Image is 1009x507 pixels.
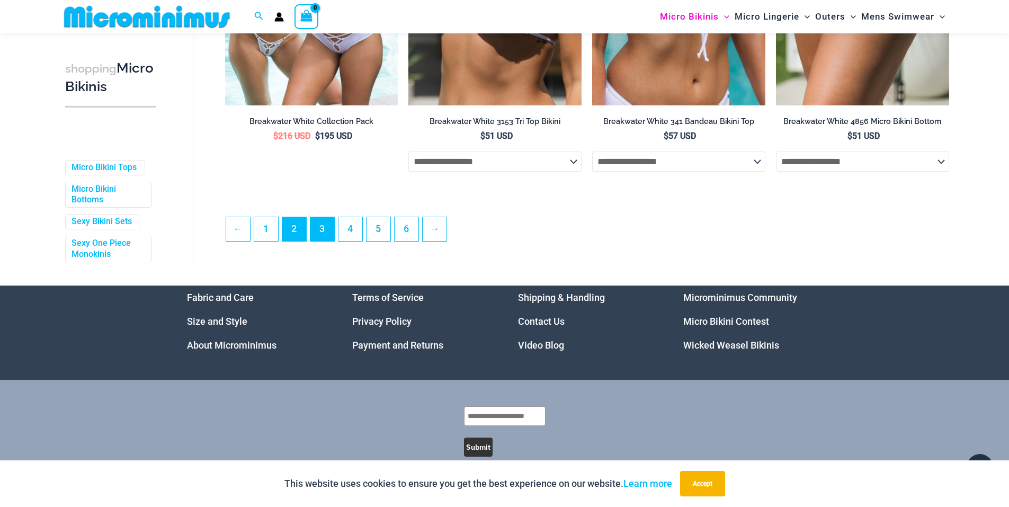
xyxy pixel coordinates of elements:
[352,286,492,357] aside: Footer Widget 2
[683,286,823,357] nav: Menu
[592,117,765,130] a: Breakwater White 341 Bandeau Bikini Top
[776,117,949,127] h2: Breakwater White 4856 Micro Bikini Bottom
[480,131,485,141] span: $
[72,238,144,260] a: Sexy One Piece Monokinis
[65,62,117,75] span: shopping
[799,3,810,30] span: Menu Toggle
[254,217,278,241] a: Page 1
[732,3,812,30] a: Micro LingerieMenu ToggleMenu Toggle
[683,340,779,351] a: Wicked Weasel Bikinis
[623,478,672,489] a: Learn more
[845,3,856,30] span: Menu Toggle
[352,316,412,327] a: Privacy Policy
[273,131,278,141] span: $
[859,3,948,30] a: Mens SwimwearMenu ToggleMenu Toggle
[815,3,845,30] span: Outers
[187,286,326,357] nav: Menu
[338,217,362,241] a: Page 4
[518,340,564,351] a: Video Blog
[273,131,310,141] bdi: 216 USD
[187,340,276,351] a: About Microminimus
[683,286,823,357] aside: Footer Widget 4
[72,162,137,173] a: Micro Bikini Tops
[680,471,725,496] button: Accept
[60,5,234,29] img: MM SHOP LOGO FLAT
[812,3,859,30] a: OutersMenu ToggleMenu Toggle
[518,286,657,357] nav: Menu
[423,217,447,241] a: →
[284,476,672,492] p: This website uses cookies to ensure you get the best experience on our website.
[847,131,852,141] span: $
[310,217,334,241] a: Page 3
[861,3,934,30] span: Mens Swimwear
[225,117,398,127] h2: Breakwater White Collection Pack
[254,10,264,23] a: Search icon link
[664,131,668,141] span: $
[664,131,696,141] bdi: 57 USD
[683,292,797,303] a: Microminimus Community
[352,292,424,303] a: Terms of Service
[282,217,306,241] span: Page 2
[408,117,582,127] h2: Breakwater White 3153 Tri Top Bikini
[518,316,565,327] a: Contact Us
[518,286,657,357] aside: Footer Widget 3
[776,117,949,130] a: Breakwater White 4856 Micro Bikini Bottom
[719,3,729,30] span: Menu Toggle
[683,316,769,327] a: Micro Bikini Contest
[657,3,732,30] a: Micro BikinisMenu ToggleMenu Toggle
[225,117,398,130] a: Breakwater White Collection Pack
[72,216,132,227] a: Sexy Bikini Sets
[352,286,492,357] nav: Menu
[187,286,326,357] aside: Footer Widget 1
[187,316,247,327] a: Size and Style
[735,3,799,30] span: Micro Lingerie
[72,184,144,206] a: Micro Bikini Bottoms
[352,340,443,351] a: Payment and Returns
[464,438,493,457] button: Submit
[367,217,390,241] a: Page 5
[847,131,880,141] bdi: 51 USD
[274,12,284,22] a: Account icon link
[480,131,513,141] bdi: 51 USD
[660,3,719,30] span: Micro Bikinis
[395,217,418,241] a: Page 6
[315,131,352,141] bdi: 195 USD
[592,117,765,127] h2: Breakwater White 341 Bandeau Bikini Top
[934,3,945,30] span: Menu Toggle
[518,292,605,303] a: Shipping & Handling
[65,59,156,96] h3: Micro Bikinis
[294,4,319,29] a: View Shopping Cart, empty
[656,2,950,32] nav: Site Navigation
[408,117,582,130] a: Breakwater White 3153 Tri Top Bikini
[226,217,250,241] a: ←
[315,131,320,141] span: $
[187,292,254,303] a: Fabric and Care
[225,217,949,247] nav: Product Pagination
